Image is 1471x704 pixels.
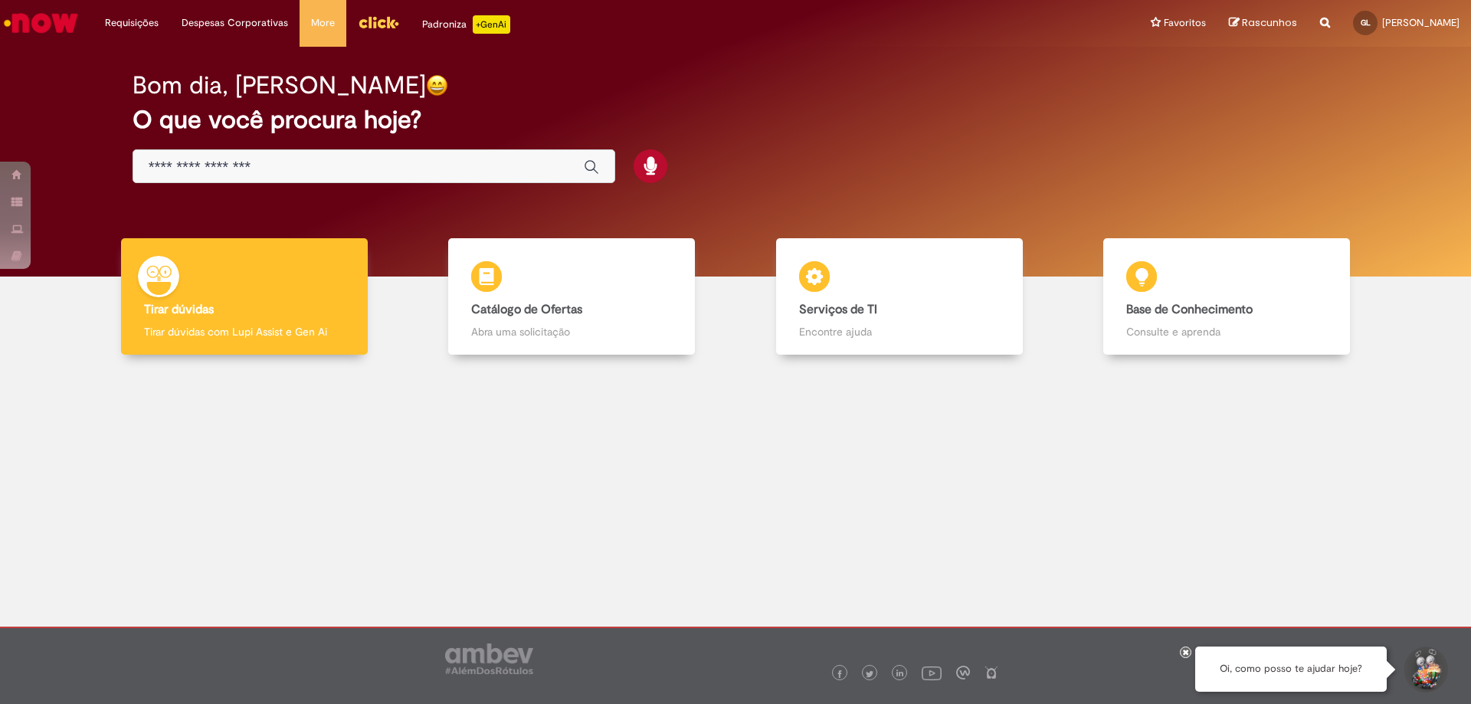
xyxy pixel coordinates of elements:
span: Favoritos [1164,15,1206,31]
img: logo_footer_linkedin.png [896,670,904,679]
b: Tirar dúvidas [144,302,214,317]
span: Rascunhos [1242,15,1297,30]
b: Base de Conhecimento [1126,302,1253,317]
div: Padroniza [422,15,510,34]
p: +GenAi [473,15,510,34]
div: Oi, como posso te ajudar hoje? [1195,647,1387,692]
p: Encontre ajuda [799,324,1000,339]
img: logo_footer_twitter.png [866,670,873,678]
a: Rascunhos [1229,16,1297,31]
img: logo_footer_naosei.png [984,666,998,679]
img: ServiceNow [2,8,80,38]
img: logo_footer_ambev_rotulo_gray.png [445,643,533,674]
h2: O que você procura hoje? [133,106,1339,133]
img: click_logo_yellow_360x200.png [358,11,399,34]
span: [PERSON_NAME] [1382,16,1460,29]
a: Tirar dúvidas Tirar dúvidas com Lupi Assist e Gen Ai [80,238,408,355]
span: GL [1361,18,1371,28]
b: Serviços de TI [799,302,877,317]
p: Consulte e aprenda [1126,324,1327,339]
a: Catálogo de Ofertas Abra uma solicitação [408,238,736,355]
h2: Bom dia, [PERSON_NAME] [133,72,426,99]
span: Despesas Corporativas [182,15,288,31]
p: Abra uma solicitação [471,324,672,339]
b: Catálogo de Ofertas [471,302,582,317]
img: logo_footer_youtube.png [922,663,942,683]
a: Base de Conhecimento Consulte e aprenda [1063,238,1391,355]
img: logo_footer_facebook.png [836,670,844,678]
button: Iniciar Conversa de Suporte [1402,647,1448,693]
a: Serviços de TI Encontre ajuda [735,238,1063,355]
img: happy-face.png [426,74,448,97]
span: Requisições [105,15,159,31]
span: More [311,15,335,31]
p: Tirar dúvidas com Lupi Assist e Gen Ai [144,324,345,339]
img: logo_footer_workplace.png [956,666,970,679]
